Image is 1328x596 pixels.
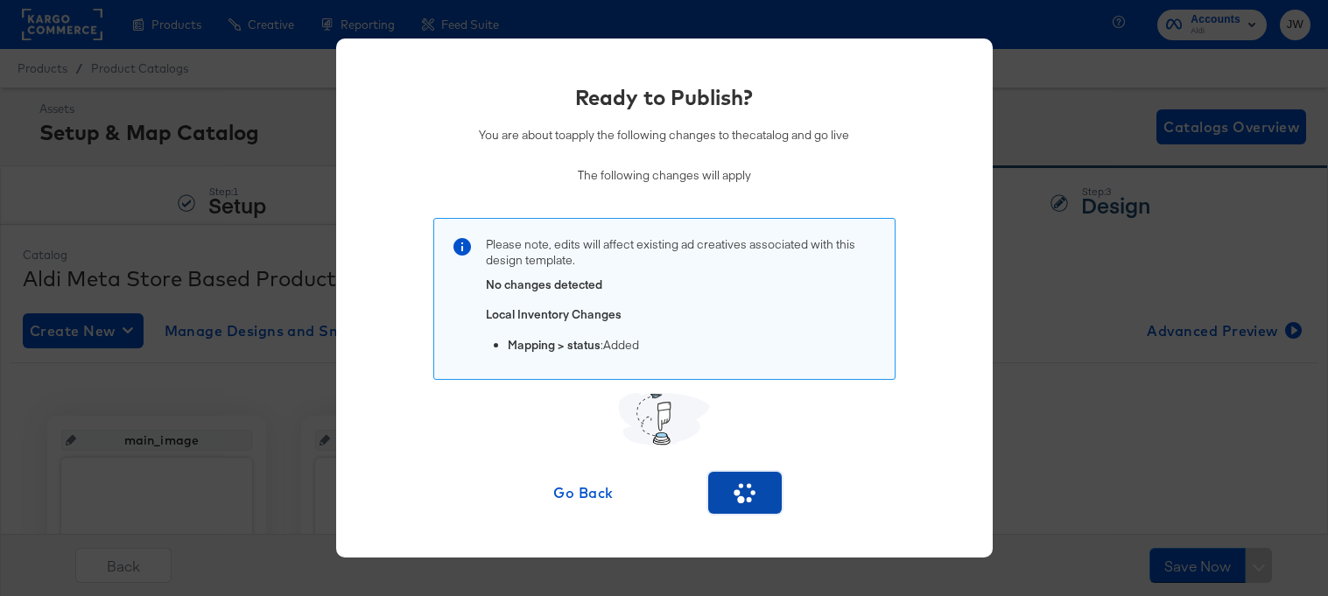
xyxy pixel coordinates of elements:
[546,472,620,514] button: Go Back
[508,337,877,354] li: : Added
[486,277,602,292] strong: No changes detected
[486,236,877,269] p: Please note, edits will affect existing ad creatives associated with this design template .
[479,127,849,144] p: You are about to apply the following changes to the catalog and go live
[575,82,753,112] div: Ready to Publish?
[479,167,849,184] p: The following changes will apply
[553,480,613,505] span: Go Back
[486,306,622,322] strong: Local Inventory Changes
[508,337,601,353] strong: Mapping > status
